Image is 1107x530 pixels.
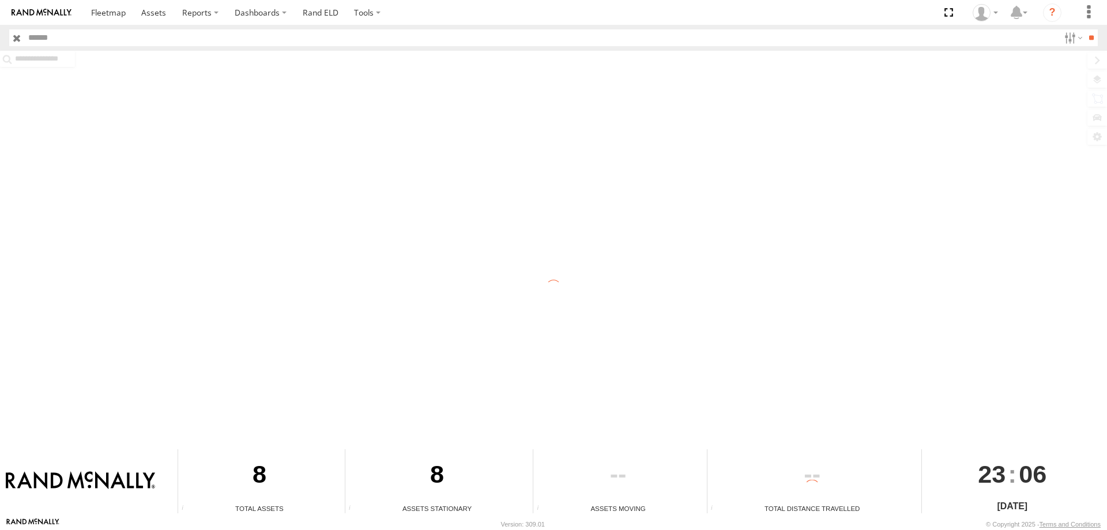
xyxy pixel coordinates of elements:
[345,503,529,513] div: Assets Stationary
[533,503,702,513] div: Assets Moving
[978,449,1006,499] span: 23
[1043,3,1061,22] i: ?
[178,505,195,513] div: Total number of Enabled Assets
[1060,29,1085,46] label: Search Filter Options
[178,449,341,503] div: 8
[707,505,725,513] div: Total distance travelled by all assets within specified date range and applied filters
[1019,449,1046,499] span: 06
[1040,521,1101,528] a: Terms and Conditions
[12,9,71,17] img: rand-logo.svg
[986,521,1101,528] div: © Copyright 2025 -
[922,499,1103,513] div: [DATE]
[345,505,363,513] div: Total number of assets current stationary.
[922,449,1103,499] div: :
[969,4,1002,21] div: Chase Tanke
[345,449,529,503] div: 8
[6,518,59,530] a: Visit our Website
[501,521,545,528] div: Version: 309.01
[707,503,917,513] div: Total Distance Travelled
[533,505,551,513] div: Total number of assets current in transit.
[178,503,341,513] div: Total Assets
[6,471,155,491] img: Rand McNally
